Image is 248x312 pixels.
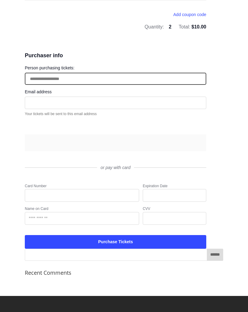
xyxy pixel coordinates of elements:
label: Email address [25,88,206,95]
label: Person purchasing tickets: [25,65,206,71]
span: Total: [179,24,190,29]
button: Add coupon code [173,12,206,19]
h4: Recent Comments [25,270,223,278]
span: 2 [169,24,171,29]
iframe: PayPal [25,134,206,151]
div: or pay with card [97,161,134,175]
span: Quantity: [145,24,164,29]
label: CVV [143,207,150,211]
span: $10.00 [191,24,206,29]
label: Card Number [25,184,47,188]
button: Purchase Tickets [25,235,206,249]
label: Expiration Date [143,184,168,188]
h4: Purchaser info [25,51,206,60]
div: Your tickets will be sent to this email address [25,111,206,117]
label: Name on Card [25,207,48,211]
